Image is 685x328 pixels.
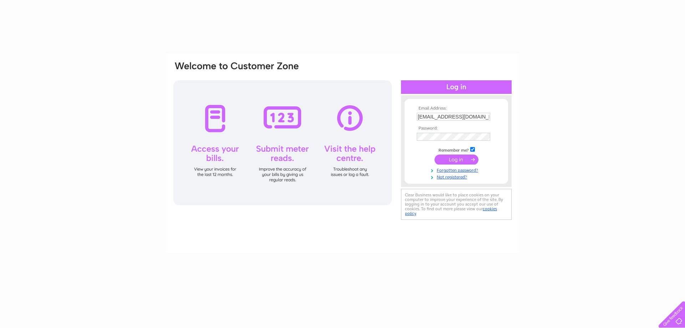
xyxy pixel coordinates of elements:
a: Not registered? [417,173,498,180]
th: Email Address: [415,106,498,111]
a: cookies policy [405,206,497,216]
div: Clear Business would like to place cookies on your computer to improve your experience of the sit... [401,189,512,220]
input: Submit [435,155,478,165]
th: Password: [415,126,498,131]
a: Forgotten password? [417,166,498,173]
td: Remember me? [415,146,498,153]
